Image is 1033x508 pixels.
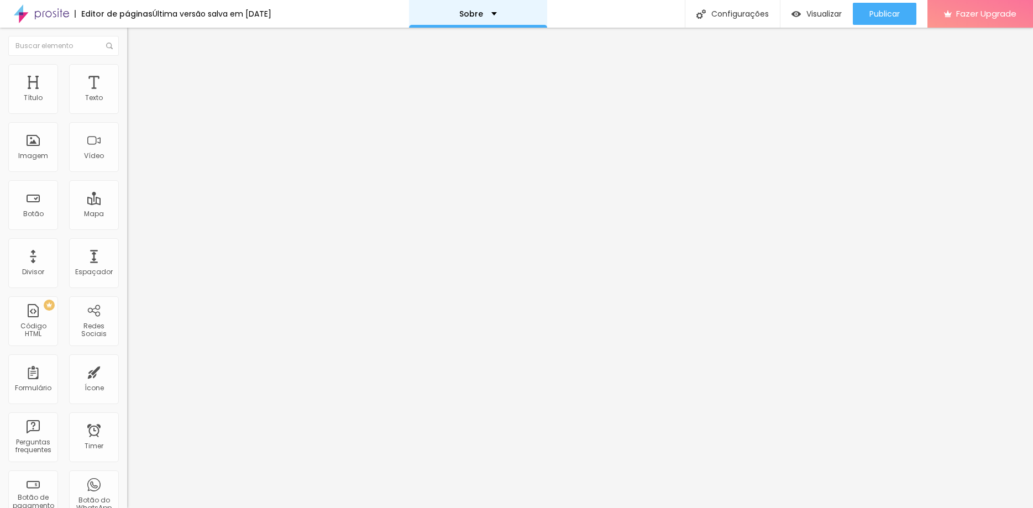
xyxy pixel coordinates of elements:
[127,28,1033,508] iframe: Editor
[956,9,1016,18] span: Fazer Upgrade
[84,152,104,160] div: Vídeo
[24,94,43,102] div: Título
[869,9,900,18] span: Publicar
[22,268,44,276] div: Divisor
[85,442,103,450] div: Timer
[85,384,104,392] div: Ícone
[11,438,55,454] div: Perguntas frequentes
[806,9,842,18] span: Visualizar
[84,210,104,218] div: Mapa
[75,268,113,276] div: Espaçador
[15,384,51,392] div: Formulário
[853,3,916,25] button: Publicar
[153,10,271,18] div: Última versão salva em [DATE]
[11,322,55,338] div: Código HTML
[791,9,801,19] img: view-1.svg
[459,10,483,18] p: Sobre
[106,43,113,49] img: Icone
[85,94,103,102] div: Texto
[696,9,706,19] img: Icone
[72,322,116,338] div: Redes Sociais
[8,36,119,56] input: Buscar elemento
[75,10,153,18] div: Editor de páginas
[18,152,48,160] div: Imagem
[23,210,44,218] div: Botão
[780,3,853,25] button: Visualizar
